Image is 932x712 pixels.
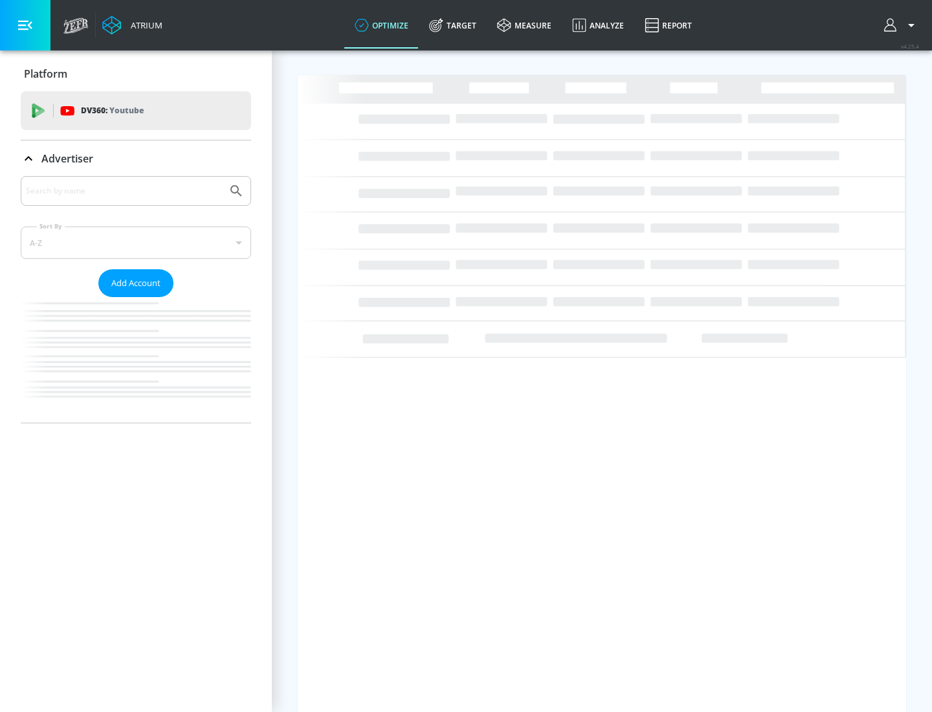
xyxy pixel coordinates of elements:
label: Sort By [37,222,65,230]
a: optimize [344,2,419,49]
span: v 4.25.4 [901,43,919,50]
div: Atrium [126,19,162,31]
p: Platform [24,67,67,81]
div: Advertiser [21,140,251,177]
input: Search by name [26,183,222,199]
a: Analyze [562,2,634,49]
p: Youtube [109,104,144,117]
div: Platform [21,56,251,92]
span: Add Account [111,276,161,291]
a: Target [419,2,487,49]
div: DV360: Youtube [21,91,251,130]
a: Atrium [102,16,162,35]
nav: list of Advertiser [21,297,251,423]
a: Report [634,2,702,49]
p: DV360: [81,104,144,118]
div: Advertiser [21,176,251,423]
div: A-Z [21,227,251,259]
button: Add Account [98,269,173,297]
p: Advertiser [41,151,93,166]
a: measure [487,2,562,49]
